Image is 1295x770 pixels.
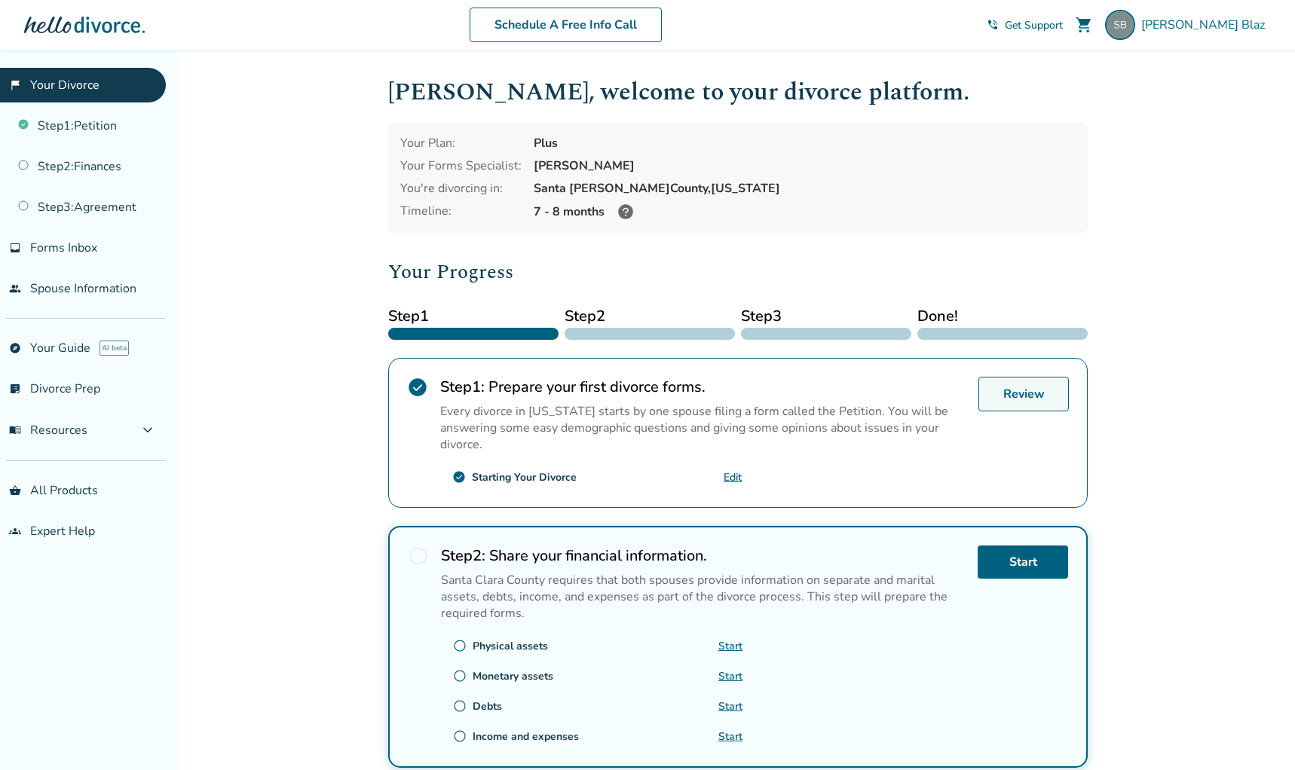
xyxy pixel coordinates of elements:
div: You're divorcing in: [400,180,522,197]
div: Plus [534,135,1076,151]
span: menu_book [9,424,21,436]
div: Starting Your Divorce [472,470,577,484]
div: Monetary assets [473,669,553,683]
span: inbox [9,242,21,254]
strong: Step 1 : [440,377,485,397]
span: shopping_cart [1075,16,1093,34]
span: Step 2 [565,305,735,328]
span: phone_in_talk [987,19,999,31]
span: Forms Inbox [30,240,97,256]
span: people [9,283,21,295]
div: Timeline: [400,203,522,221]
span: shopping_basket [9,484,21,497]
h1: [PERSON_NAME] , welcome to your divorce platform. [388,74,1088,111]
a: Start [718,699,742,713]
a: Start [718,639,742,653]
span: Step 3 [741,305,911,328]
span: Get Support [1005,18,1063,32]
span: list_alt_check [9,383,21,395]
span: groups [9,525,21,537]
span: radio_button_unchecked [453,639,467,652]
span: expand_more [139,421,157,439]
div: Santa [PERSON_NAME] County, [US_STATE] [534,180,1076,197]
a: Review [978,377,1069,411]
h2: Share your financial information. [441,545,966,566]
div: Your Forms Specialist: [400,157,522,174]
h2: Prepare your first divorce forms. [440,377,966,397]
div: Your Plan: [400,135,522,151]
p: Every divorce in [US_STATE] starts by one spouse filing a form called the Petition. You will be a... [440,403,966,453]
span: flag_2 [9,79,21,91]
span: explore [9,342,21,354]
span: radio_button_unchecked [453,729,467,743]
a: Start [718,729,742,744]
span: radio_button_unchecked [408,545,429,567]
a: Start [978,545,1068,579]
h2: Your Progress [388,257,1088,287]
a: phone_in_talkGet Support [987,18,1063,32]
span: check_circle [407,377,428,398]
span: AI beta [99,341,129,356]
span: radio_button_unchecked [453,699,467,713]
a: Start [718,669,742,683]
a: Edit [724,470,742,484]
iframe: Chat Widget [1220,698,1295,770]
span: Done! [917,305,1088,328]
span: radio_button_unchecked [453,669,467,683]
span: Resources [9,422,87,438]
p: Santa Clara County requires that both spouses provide information on separate and marital assets,... [441,572,966,622]
div: 7 - 8 months [534,203,1076,221]
span: [PERSON_NAME] Blaz [1141,17,1271,33]
div: Debts [473,699,502,713]
div: Physical assets [473,639,548,653]
span: check_circle [452,470,466,484]
div: [PERSON_NAME] [534,157,1076,174]
img: steve@blaz4.com [1105,10,1135,40]
div: Income and expenses [473,729,579,744]
span: Step 1 [388,305,559,328]
strong: Step 2 : [441,545,485,566]
a: Schedule A Free Info Call [470,8,662,42]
